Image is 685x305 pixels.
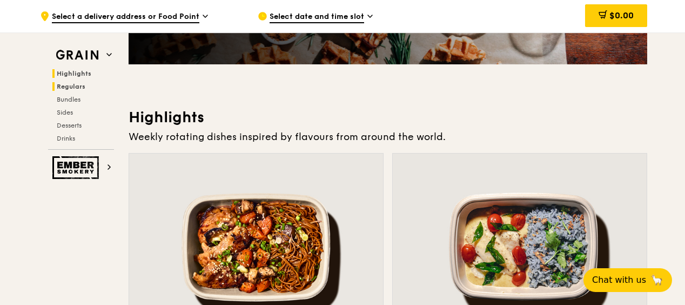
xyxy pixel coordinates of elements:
img: Grain web logo [52,45,102,65]
span: $0.00 [609,10,634,21]
img: Ember Smokery web logo [52,156,102,179]
span: Select a delivery address or Food Point [52,11,199,23]
span: Regulars [57,83,85,90]
span: Chat with us [592,274,646,287]
span: Desserts [57,122,82,129]
span: Highlights [57,70,91,77]
h3: Highlights [129,108,647,127]
span: Select date and time slot [270,11,364,23]
span: 🦙 [650,274,663,287]
span: Drinks [57,135,75,142]
button: Chat with us🦙 [583,268,672,292]
div: Weekly rotating dishes inspired by flavours from around the world. [129,129,647,144]
span: Sides [57,109,73,116]
span: Bundles [57,96,80,103]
